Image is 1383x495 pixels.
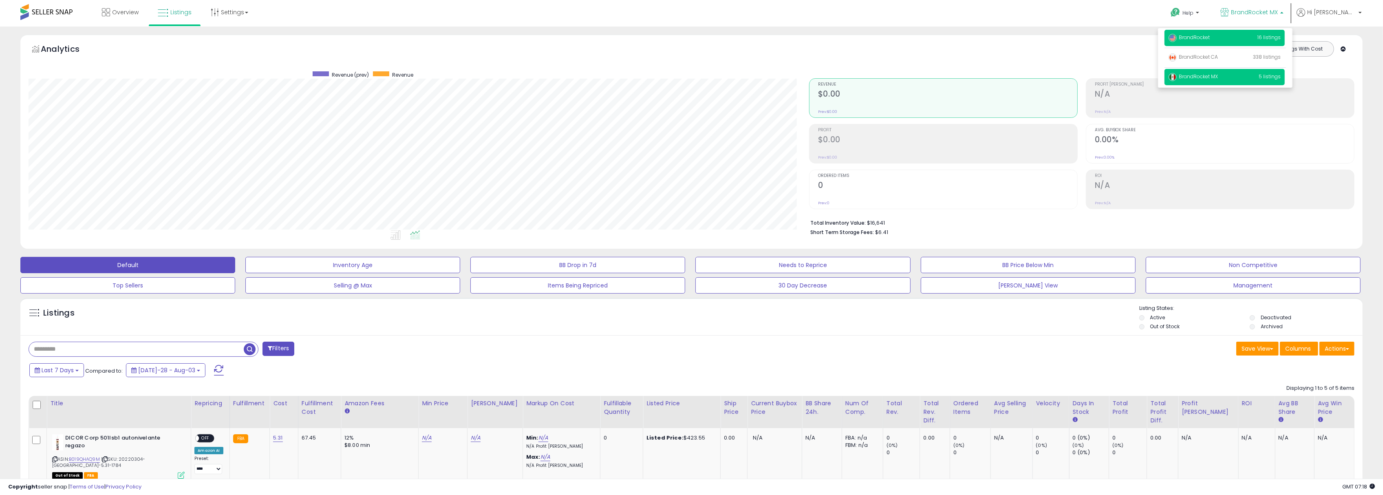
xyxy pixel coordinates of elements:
p: N/A Profit [PERSON_NAME] [526,444,594,449]
span: 5 listings [1259,73,1281,80]
div: Current Buybox Price [751,399,798,416]
div: Listed Price [646,399,717,408]
div: 0 [1112,449,1147,456]
h2: $0.00 [818,89,1077,100]
span: BrandRocket MX [1231,8,1278,16]
span: Compared to: [85,367,123,375]
div: Avg Selling Price [994,399,1029,416]
div: Days In Stock [1073,399,1105,416]
small: Prev: 0.00% [1095,155,1114,160]
div: seller snap | | [8,483,141,491]
button: 30 Day Decrease [695,277,910,294]
small: (0%) [953,442,965,449]
button: Needs to Reprice [695,257,910,273]
div: Total Profit [1112,399,1143,416]
h2: N/A [1095,89,1354,100]
div: FBA: n/a [845,434,877,442]
i: Get Help [1170,7,1180,18]
button: Listings With Cost [1271,44,1331,54]
img: canada.png [1169,53,1177,62]
a: 5.31 [273,434,283,442]
small: Prev: N/A [1095,109,1111,114]
span: BrandRocket CA [1169,53,1218,60]
b: Short Term Storage Fees: [810,229,874,236]
div: Title [50,399,187,408]
div: 0 [1036,449,1069,456]
div: 0 (0%) [1073,434,1109,442]
label: Archived [1261,323,1283,330]
a: N/A [540,453,550,461]
span: Avg. Buybox Share [1095,128,1354,133]
p: N/A Profit [PERSON_NAME] [526,463,594,468]
div: Avg BB Share [1279,399,1311,416]
button: Selling @ Max [245,277,460,294]
div: BB Share 24h. [805,399,838,416]
a: Privacy Policy [106,483,141,491]
span: Listings [170,8,192,16]
img: 31YAQvWP4RL._SL40_.jpg [52,434,63,451]
span: Overview [112,8,139,16]
span: 338 listings [1253,53,1281,60]
div: N/A [994,434,1026,442]
div: N/A [1242,434,1269,442]
div: Avg Win Price [1318,399,1351,416]
a: N/A [471,434,481,442]
label: Deactivated [1261,314,1291,321]
span: N/A [753,434,763,442]
span: Hi [PERSON_NAME] [1307,8,1356,16]
span: Columns [1285,345,1311,353]
b: DICOR Corp 501lsb1 autonivelante regazo [65,434,164,451]
div: Repricing [194,399,226,408]
div: Fulfillment Cost [302,399,337,416]
h5: Analytics [41,43,95,57]
div: Ordered Items [953,399,987,416]
span: Profit [PERSON_NAME] [1095,82,1354,87]
span: | SKU: 20220304-[GEOGRAPHIC_DATA]-5.31-1784 [52,456,146,468]
button: Columns [1280,342,1318,356]
button: BB Drop in 7d [470,257,685,273]
button: Default [20,257,235,273]
small: Prev: N/A [1095,201,1111,206]
button: [PERSON_NAME] View [921,277,1136,294]
div: Profit [PERSON_NAME] [1182,399,1235,416]
div: 0 [887,449,920,456]
span: Help [1182,9,1193,16]
h5: Listings [43,307,75,319]
div: 0.00 [724,434,741,442]
small: (0%) [1036,442,1048,449]
small: (0%) [1073,442,1084,449]
div: 0 [604,434,637,442]
button: [DATE]-28 - Aug-03 [126,363,205,377]
img: usa.png [1169,34,1177,42]
span: FBA [84,472,98,479]
div: Displaying 1 to 5 of 5 items [1286,385,1354,392]
span: 16 listings [1257,34,1281,41]
button: Inventory Age [245,257,460,273]
h2: 0 [818,181,1077,192]
h2: 0.00% [1095,135,1354,146]
b: Listed Price: [646,434,684,442]
small: Avg BB Share. [1279,416,1284,424]
a: B019QHAQ9M [69,456,100,463]
div: N/A [1279,434,1308,442]
div: 0.00 [1150,434,1172,442]
th: The percentage added to the cost of goods (COGS) that forms the calculator for Min & Max prices. [523,396,600,428]
img: mexico.png [1169,73,1177,81]
div: Total Rev. Diff. [923,399,946,425]
div: 0 [887,434,920,442]
button: Management [1146,277,1361,294]
div: 0 [1036,434,1069,442]
label: Out of Stock [1150,323,1180,330]
span: OFF [199,435,212,442]
div: Fulfillable Quantity [604,399,640,416]
div: 67.45 [302,434,335,442]
div: 0 [953,449,990,456]
p: Listing States: [1139,305,1363,312]
div: 0 [953,434,990,442]
span: Profit [818,128,1077,133]
a: N/A [422,434,432,442]
div: Preset: [194,456,223,474]
div: ASIN: [52,434,185,478]
a: N/A [538,434,548,442]
li: $16,641 [810,217,1348,227]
